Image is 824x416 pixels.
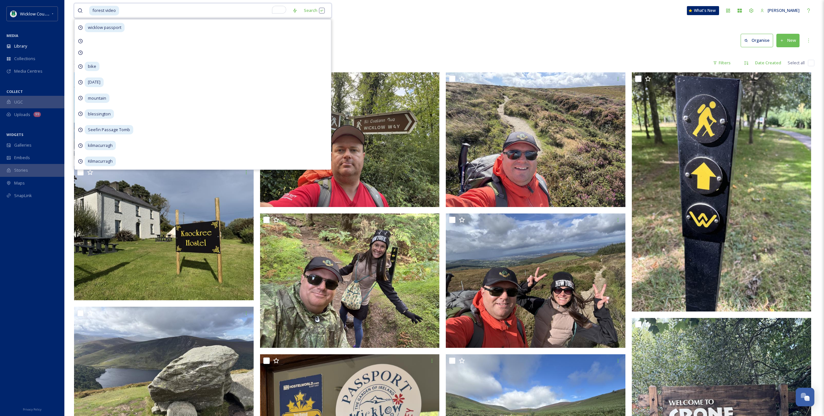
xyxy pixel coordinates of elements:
[14,155,30,161] span: Embeds
[120,4,289,18] input: To enrich screen reader interactions, please activate Accessibility in Grammarly extension settings
[788,60,805,66] span: Select all
[20,11,65,17] span: Wicklow County Council
[85,141,116,150] span: kilmacurragh
[14,68,42,74] span: Media Centres
[14,180,25,186] span: Maps
[33,112,41,117] div: 99
[74,166,254,301] img: conor 11.jpeg
[768,7,800,13] span: [PERSON_NAME]
[710,57,734,69] div: Filters
[85,125,133,134] span: Seefin Passage Tomb
[14,56,35,62] span: Collections
[14,43,27,49] span: Library
[776,34,800,47] button: New
[14,193,32,199] span: SnapLink
[85,62,99,71] span: bike
[14,142,32,148] span: Galleries
[74,60,91,66] span: 2893 file s
[796,388,814,406] button: Open Chat
[14,167,28,173] span: Stories
[14,99,23,105] span: UGC
[6,33,18,38] span: MEDIA
[446,213,625,348] img: Conor 13.jpeg
[6,132,23,137] span: WIDGETS
[757,4,803,17] a: [PERSON_NAME]
[14,112,30,118] span: Uploads
[446,72,625,207] img: Conor 14.jpeg
[85,157,116,166] span: Kilmacurragh
[10,11,17,17] img: download%20(9).png
[301,4,328,17] div: Search
[85,23,125,32] span: wicklow passport
[85,109,114,119] span: blessington
[741,34,773,47] button: Organise
[23,407,42,411] span: Privacy Policy
[23,405,42,413] a: Privacy Policy
[6,89,23,94] span: COLLECT
[752,57,784,69] div: Date Created
[260,213,440,348] img: Conor 12.jpeg
[260,72,440,207] img: Conor 16.jpeg
[85,94,109,103] span: mountain
[632,72,811,312] img: Conor 15.jpeg
[89,6,119,15] span: forest video
[85,77,104,87] span: [DATE]
[74,72,254,159] img: Main Photo Madelines.jpg
[687,6,719,15] a: What's New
